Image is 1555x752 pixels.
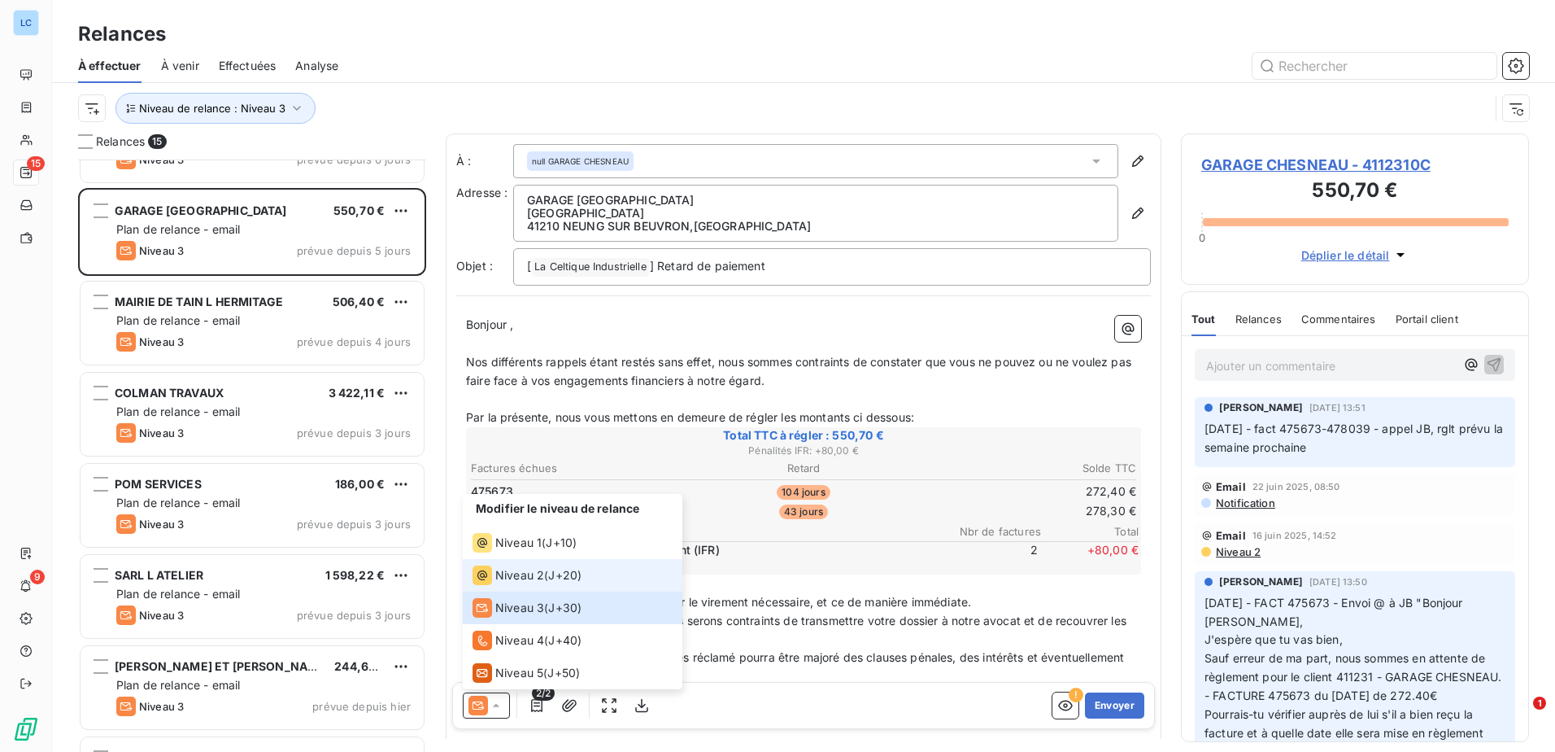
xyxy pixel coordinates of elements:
span: Plan de relance - email [116,313,240,327]
span: À effectuer [78,58,142,74]
span: - FACTURE 475673 du [DATE] de 272.40€ [1204,689,1438,702]
span: prévue depuis hier [312,700,411,713]
span: J+50 ) [547,665,580,681]
span: Niveau 3 [139,335,184,348]
span: J+10 ) [546,535,577,551]
span: 22 juin 2025, 08:50 [1252,482,1340,492]
p: GARAGE [GEOGRAPHIC_DATA] [527,194,1104,207]
a: 15 [13,160,38,186]
span: [PERSON_NAME] [1219,400,1303,415]
span: 550,70 € [333,203,385,217]
span: [DATE] 13:51 [1309,403,1366,413]
span: J+40 ) [548,632,581,649]
span: 1 [1533,697,1546,710]
span: [DATE] 13:50 [1309,577,1367,587]
span: 104 jours [777,485,830,500]
span: 15 [148,134,166,149]
span: GARAGE CHESNEAU - 4112310C [1201,154,1509,176]
span: Sauf erreur de ma part, nous sommes en attente de règlement pour le client 411231 - GARAGE CHESNEAU. [1204,651,1502,684]
span: Plan de relance - email [116,496,240,509]
span: Niveau 5 [495,665,543,681]
span: Relances [1235,313,1282,326]
span: Adresse : [456,186,507,199]
div: LC [13,10,39,36]
td: 272,40 € [916,483,1137,501]
span: Pénalités IFR : + 80,00 € [468,444,1139,458]
th: Retard [693,460,914,477]
span: prévue depuis 5 jours [297,244,411,257]
span: 16 juin 2025, 14:52 [1252,531,1337,540]
span: SARL L ATELIER [115,568,203,582]
span: prévue depuis 3 jours [297,518,411,531]
span: Niveau 3 [139,609,184,622]
th: Solde TTC [916,460,1137,477]
span: Tout [1191,313,1216,326]
span: Niveau 3 [495,600,544,616]
span: 506,40 € [333,295,385,308]
span: Nous vous [MEDICAL_DATA] d’effectuer le virement nécessaire, et ce de manière immédiate. [466,595,971,609]
button: Niveau de relance : Niveau 3 [115,93,316,124]
span: Effectuées [219,58,277,74]
span: 2 [940,542,1038,575]
span: J+30 ) [548,600,581,616]
label: À : [456,153,513,169]
span: [DATE] - fact 475673-478039 - appel JB, rglt prévu la semaine prochaine [1204,422,1506,454]
span: POM SERVICES [115,477,202,491]
span: Analyse [295,58,338,74]
span: prévue depuis 3 jours [297,609,411,622]
span: Nbr de factures [943,525,1041,538]
div: ( [473,663,580,683]
span: A titre informatif, le montant des factures réclamé pourra être majoré des clauses pénales, des i... [466,650,1127,683]
span: GARAGE [GEOGRAPHIC_DATA] [115,203,287,217]
span: 186,00 € [335,477,385,491]
span: Niveau 3 [139,244,184,257]
span: 2/2 [532,686,555,701]
span: [PERSON_NAME] [1219,575,1303,589]
span: [PERSON_NAME] ET [PERSON_NAME] [115,659,330,673]
span: 3 422,11 € [329,386,385,400]
span: Email [1216,529,1246,542]
span: [DATE] - FACT 475673 - Envoi @ à JB "Bonjour [PERSON_NAME], [1204,596,1466,628]
div: ( [473,598,581,618]
span: Portail client [1396,313,1458,326]
th: Factures échues [470,460,691,477]
span: 0 [1199,231,1205,244]
td: 278,30 € [916,502,1137,520]
span: Relances [96,133,145,150]
span: La Celtique Industrielle [532,258,649,277]
span: Plan de relance - email [116,404,240,418]
img: Logo LeanPay [13,716,39,742]
span: MAIRIE DE TAIN L HERMITAGE [115,295,283,308]
span: [ [527,259,531,273]
input: Rechercher [1252,53,1496,79]
span: ] Retard de paiement [650,259,765,273]
span: Email [1216,480,1246,493]
h3: 550,70 € [1201,176,1509,208]
p: Indemnités forfaitaires de recouvrement (IFR) [468,542,937,558]
span: Déplier le détail [1301,247,1390,264]
h3: Relances [78,20,166,49]
div: ( [473,533,577,553]
span: Niveau de relance : Niveau 3 [139,102,285,115]
span: En cas de non-paiement immédiat, nous serons contraints de transmettre votre dossier à notre avoc... [466,614,1130,646]
span: Objet : [456,259,493,273]
span: 244,68 € [334,659,386,673]
span: Modifier le niveau de relance [476,501,639,515]
span: Niveau 2 [495,567,544,584]
p: 40,00 € [468,558,937,575]
span: Niveau 3 [139,426,184,439]
span: Total TTC à régler : 550,70 € [468,427,1139,444]
button: Déplier le détail [1296,246,1414,265]
span: prévue depuis 4 jours [297,335,411,348]
span: Par la présente, nous vous mettons en demeure de régler les montants ci dessous: [466,410,914,424]
span: Plan de relance - email [116,222,240,236]
span: Plan de relance - email [116,587,240,601]
span: Total [1041,525,1139,538]
span: Notification [1214,496,1275,509]
span: 43 jours [779,505,828,519]
span: 1 598,22 € [325,568,385,582]
span: 15 [27,156,45,171]
span: J'espère que tu vas bien, [1204,632,1343,646]
span: null GARAGE CHESNEAU [532,155,629,167]
span: Plan de relance - email [116,678,240,692]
